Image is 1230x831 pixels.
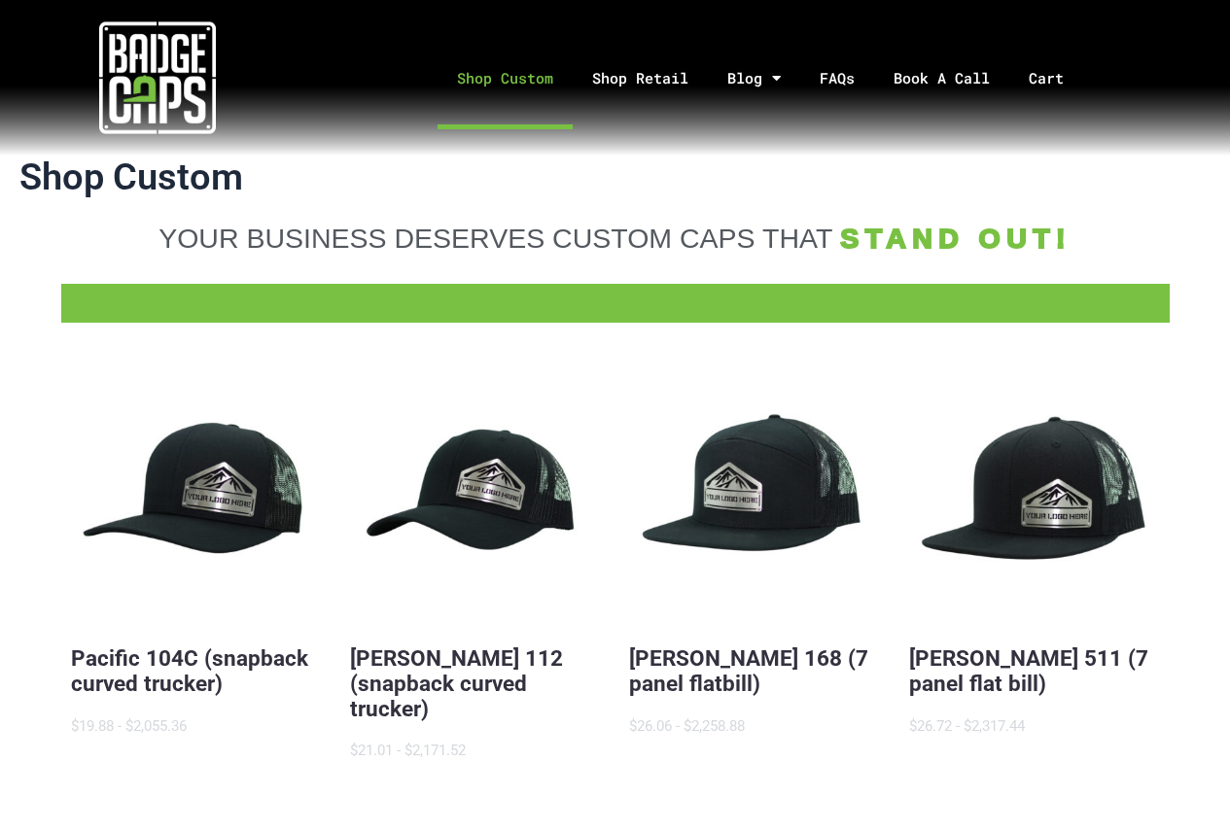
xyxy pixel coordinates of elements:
a: YOUR BUSINESS DESERVES CUSTOM CAPS THAT STAND OUT! [71,222,1160,255]
button: BadgeCaps - Richardson 168 [629,371,879,621]
h1: Shop Custom [19,156,1211,200]
a: [PERSON_NAME] 511 (7 panel flat bill) [909,645,1148,696]
nav: Menu [316,27,1230,129]
a: FAQs [800,27,874,129]
span: $26.72 - $2,317.44 [909,717,1025,735]
a: [PERSON_NAME] 112 (snapback curved trucker) [350,645,563,721]
a: Cart [1009,27,1107,129]
a: Shop Retail [573,27,708,129]
span: $19.88 - $2,055.36 [71,717,187,735]
a: [PERSON_NAME] 168 (7 panel flatbill) [629,645,868,696]
span: $26.06 - $2,258.88 [629,717,745,735]
img: badgecaps white logo with green acccent [99,19,216,136]
a: Blog [708,27,800,129]
a: Pacific 104C (snapback curved trucker) [71,645,308,696]
button: BadgeCaps - Richardson 511 [909,371,1159,621]
button: BadgeCaps - Pacific 104C [71,371,321,621]
a: Book A Call [874,27,1009,129]
span: STAND OUT! [840,223,1072,254]
button: BadgeCaps - Richardson 112 [350,371,600,621]
span: $21.01 - $2,171.52 [350,742,466,759]
a: Shop Custom [438,27,573,129]
a: FFD BadgeCaps Fire Department Custom unique apparel [61,294,1170,303]
span: YOUR BUSINESS DESERVES CUSTOM CAPS THAT [158,223,832,254]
